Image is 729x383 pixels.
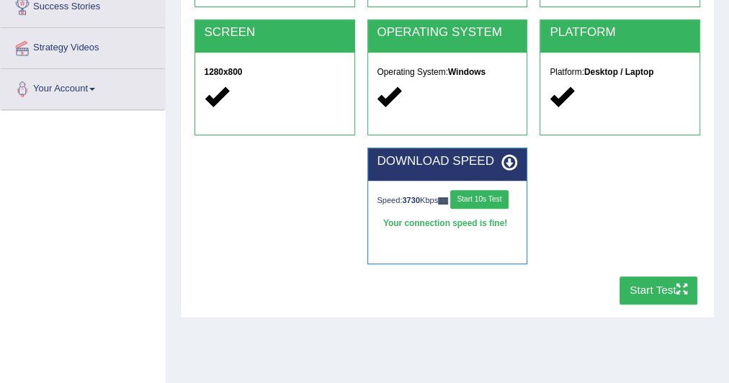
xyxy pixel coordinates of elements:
[402,196,420,204] strong: 3730
[438,197,448,204] img: ajax-loader-fb-connection.gif
[550,26,690,40] h2: PLATFORM
[377,190,517,212] div: Speed: Kbps
[448,67,486,77] strong: Windows
[450,190,509,209] button: Start 10s Test
[377,215,517,233] div: Your connection speed is fine!
[1,69,165,105] a: Your Account
[377,68,517,77] h5: Operating System:
[377,155,517,168] h2: DOWNLOAD SPEED
[1,28,165,64] a: Strategy Videos
[377,26,517,40] h2: OPERATING SYSTEM
[620,276,698,305] button: Start Test
[584,67,653,77] strong: Desktop / Laptop
[204,26,344,40] h2: SCREEN
[550,68,690,77] h5: Platform:
[204,67,242,77] strong: 1280x800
